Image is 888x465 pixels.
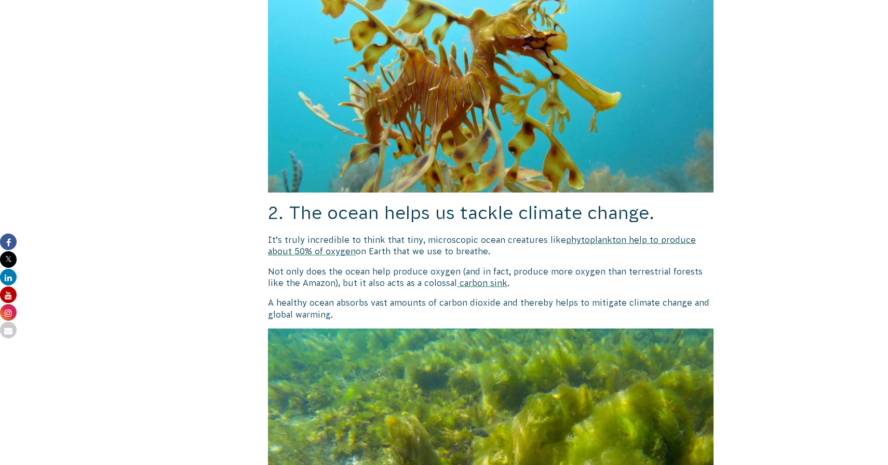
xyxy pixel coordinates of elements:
span: Not only does the ocean help produce oxygen (and in fact, produce more oxygen than terrestrial fo... [268,267,703,288]
span: on Earth that we use to breathe. [356,247,490,256]
span: It’s truly incredible to think that tiny, microscopic ocean creatures like [268,235,566,244]
span: A healthy ocean absorbs vast amounts of carbon dioxide and thereby helps to mitigate climate chan... [268,298,709,319]
a: carbon sink [457,278,507,288]
span: 2. The ocean helps us tackle climate change. [268,203,654,223]
span: carbon sink [460,278,507,288]
span: . [507,278,509,288]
